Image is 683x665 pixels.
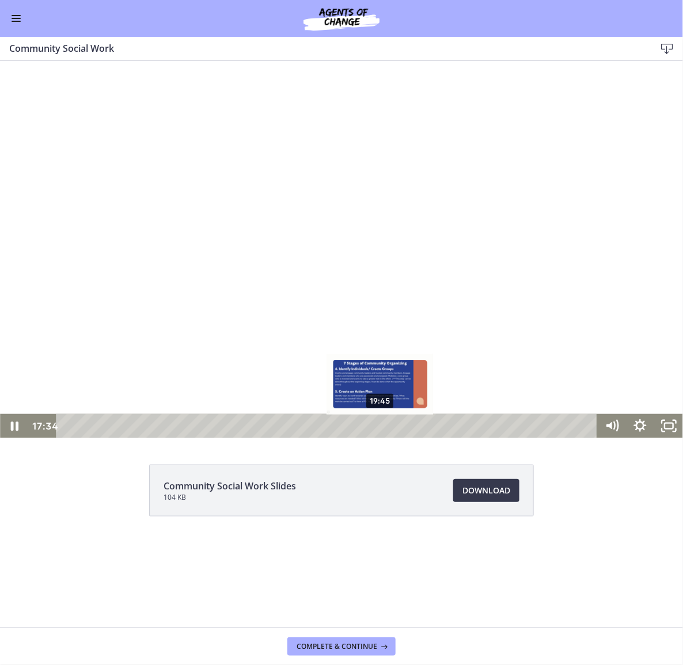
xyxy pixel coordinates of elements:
[9,41,637,55] h3: Community Social Work
[453,479,519,502] a: Download
[297,642,377,651] span: Complete & continue
[598,353,626,377] button: Mute
[287,637,396,656] button: Complete & continue
[9,12,23,25] button: Enable menu
[164,479,296,493] span: Community Social Work Slides
[164,493,296,502] span: 104 KB
[655,353,683,377] button: Fullscreen
[627,353,655,377] button: Show settings menu
[462,484,510,497] span: Download
[66,353,591,377] div: Playbar
[272,5,411,32] img: Agents of Change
